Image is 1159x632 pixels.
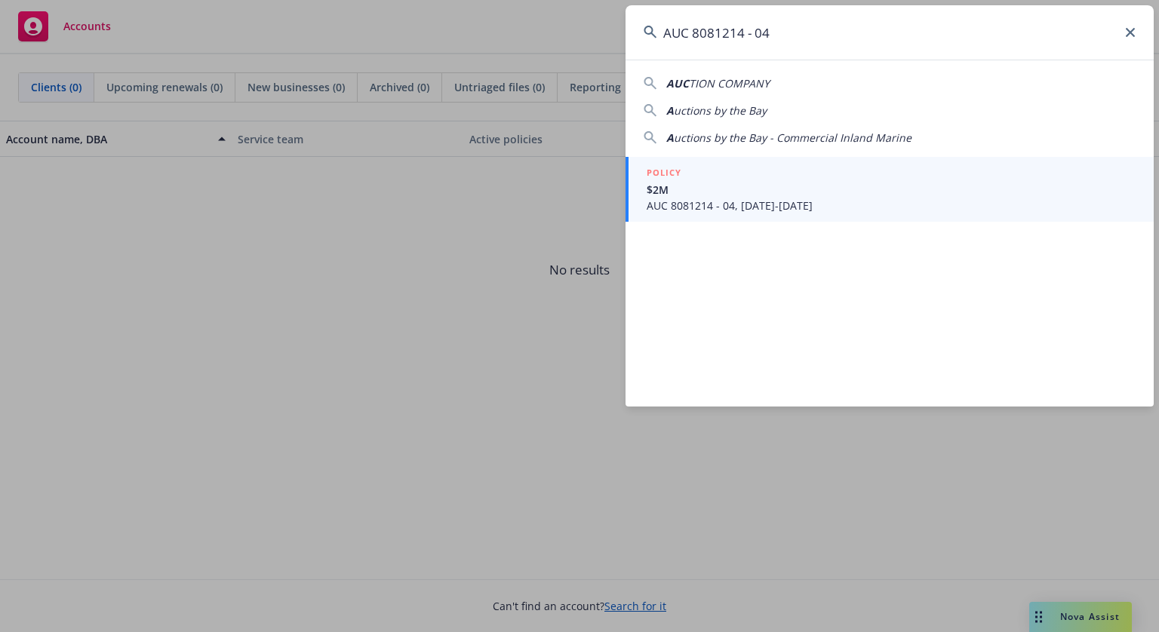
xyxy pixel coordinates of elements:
span: uctions by the Bay [674,103,767,118]
span: A [666,130,674,145]
span: $2M [647,182,1136,198]
span: TION COMPANY [689,76,770,91]
input: Search... [626,5,1154,60]
span: AUC [666,76,689,91]
span: uctions by the Bay - Commercial Inland Marine [674,130,912,145]
span: A [666,103,674,118]
a: POLICY$2MAUC 8081214 - 04, [DATE]-[DATE] [626,157,1154,222]
span: AUC 8081214 - 04, [DATE]-[DATE] [647,198,1136,213]
h5: POLICY [647,165,681,180]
